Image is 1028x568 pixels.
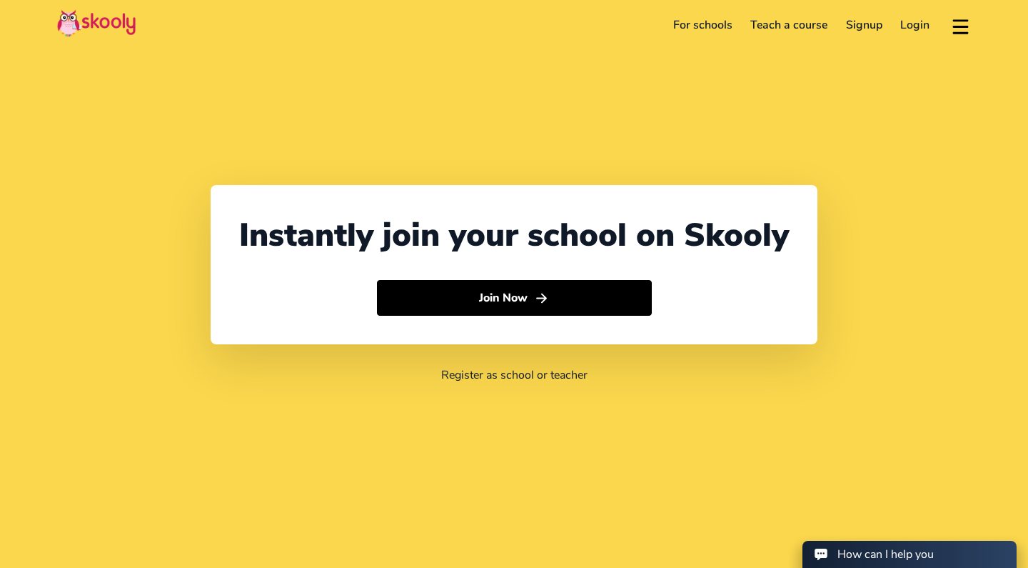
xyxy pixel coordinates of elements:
a: Login [892,14,939,36]
a: Teach a course [741,14,837,36]
a: Signup [837,14,892,36]
button: Join Nowarrow forward outline [377,280,652,316]
a: Register as school or teacher [441,367,588,383]
button: menu outline [950,14,971,37]
div: Instantly join your school on Skooly [239,214,789,257]
ion-icon: arrow forward outline [534,291,549,306]
img: Skooly [57,9,136,37]
a: For schools [664,14,742,36]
